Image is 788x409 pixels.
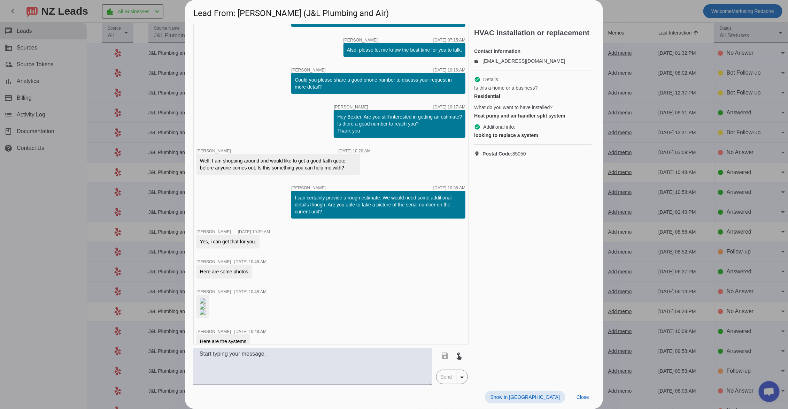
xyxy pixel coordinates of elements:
[200,268,248,275] div: Here are some photos
[196,289,231,294] span: [PERSON_NAME]
[577,394,589,400] span: Close
[474,29,595,36] h2: HVAC installation or replacement
[458,373,466,381] mat-icon: arrow_drop_down
[334,105,368,109] span: [PERSON_NAME]
[196,229,231,234] span: [PERSON_NAME]
[234,290,266,294] div: [DATE] 10:48:AM
[291,68,326,72] span: [PERSON_NAME]
[433,38,465,42] div: [DATE] 07:15:AM
[200,338,246,345] div: Here are the systems
[343,38,378,42] span: [PERSON_NAME]
[474,48,592,55] h4: Contact information
[339,149,371,153] div: [DATE] 10:20:AM
[483,76,500,83] span: Details:
[196,149,231,153] span: [PERSON_NAME]
[347,46,462,53] div: Also, please let me know the best time for you to talk.​
[234,330,266,334] div: [DATE] 10:48:AM
[482,151,512,157] strong: Postal Code:
[482,58,565,64] a: [EMAIL_ADDRESS][DOMAIN_NAME]
[474,93,592,100] div: Residential
[483,123,515,130] span: Additional info:
[474,151,482,157] mat-icon: location_on
[295,76,462,90] div: Could you please share a good phone number to discuss your request in more detail?​
[474,104,553,111] span: What do you want to have installed?
[433,186,465,190] div: [DATE] 10:36:AM
[474,132,592,139] div: looking to replace a system
[337,113,462,134] div: Hey Bexter, Are you still interested in getting an estimate? Is there a good number to reach you?...
[200,304,206,309] img: l-3LMMRsQT-ustt3JbFPhw
[485,391,565,403] button: Show in [GEOGRAPHIC_DATA]
[474,59,482,63] mat-icon: email
[196,329,231,334] span: [PERSON_NAME]
[455,351,463,360] mat-icon: touch_app
[474,76,480,83] mat-icon: check_circle
[571,391,595,403] button: Close
[433,105,465,109] div: [DATE] 10:17:AM
[200,157,357,171] div: Well, I am shopping around and would like to get a good faith quote before anyone comes out. Is t...
[200,309,206,315] img: h-a6X3BVyZM92iz3g_z6cQ
[200,298,206,304] img: 91ftA_0Ha6XyRZXN0l6k6g
[291,186,326,190] span: [PERSON_NAME]
[490,394,560,400] span: Show in [GEOGRAPHIC_DATA]
[433,68,465,72] div: [DATE] 10:16:AM
[482,150,526,157] span: 85050
[234,260,266,264] div: [DATE] 10:48:AM
[200,238,256,245] div: Yes, i can get that for you.
[295,194,462,215] div: I can certainly provide a rough estimate. We would need some additional details though. Are you a...
[474,112,592,119] div: Heat pump and air handler split system
[474,84,538,91] span: Is this a home or a business?
[474,124,480,130] mat-icon: check_circle
[196,259,231,264] span: [PERSON_NAME]
[238,230,270,234] div: [DATE] 10:39:AM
